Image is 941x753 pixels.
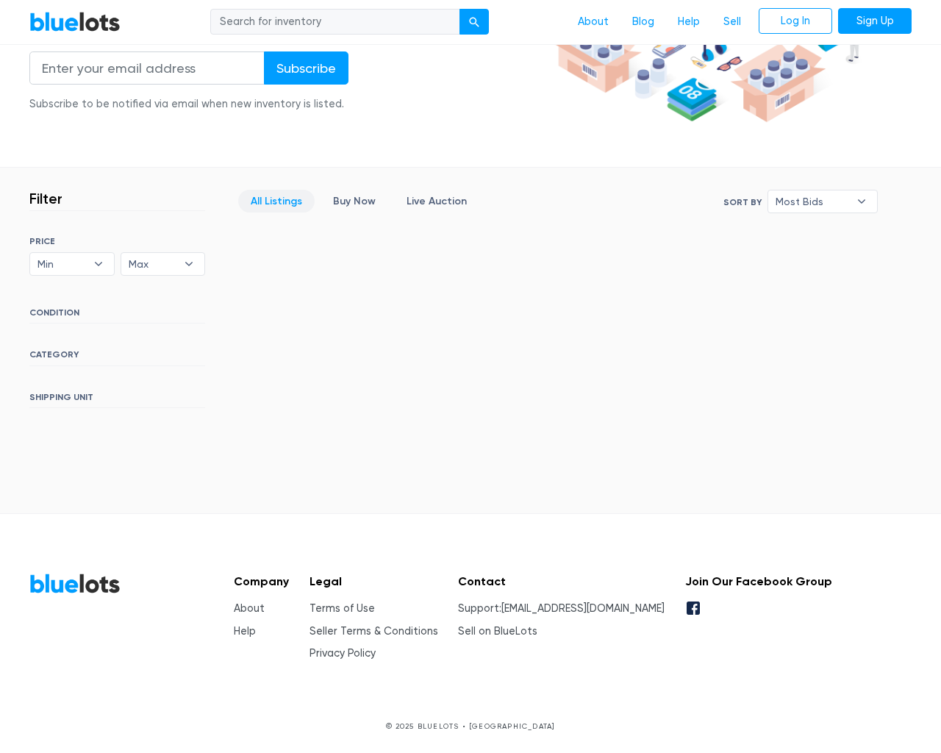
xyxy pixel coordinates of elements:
h6: PRICE [29,236,205,246]
h5: Contact [458,574,665,588]
h6: CONDITION [29,307,205,324]
h6: CATEGORY [29,349,205,365]
a: About [566,8,620,36]
b: ▾ [846,190,877,213]
div: Subscribe to be notified via email when new inventory is listed. [29,96,348,113]
h5: Legal [310,574,438,588]
label: Sort By [723,196,762,209]
a: Sign Up [838,8,912,35]
a: Terms of Use [310,602,375,615]
p: © 2025 BLUELOTS • [GEOGRAPHIC_DATA] [29,721,912,732]
input: Enter your email address [29,51,265,85]
b: ▾ [83,253,114,275]
a: Sell [712,8,753,36]
a: Blog [620,8,666,36]
a: Help [666,8,712,36]
a: Log In [759,8,832,35]
a: [EMAIL_ADDRESS][DOMAIN_NAME] [501,602,665,615]
a: About [234,602,265,615]
a: Buy Now [321,190,388,213]
a: BlueLots [29,11,121,32]
li: Support: [458,601,665,617]
span: Most Bids [776,190,849,213]
a: Help [234,625,256,638]
a: Sell on BlueLots [458,625,537,638]
a: Seller Terms & Conditions [310,625,438,638]
a: Privacy Policy [310,647,376,660]
h6: SHIPPING UNIT [29,392,205,408]
input: Subscribe [264,51,348,85]
span: Max [129,253,177,275]
a: BlueLots [29,573,121,594]
h5: Join Our Facebook Group [685,574,832,588]
h3: Filter [29,190,62,207]
span: Min [37,253,86,275]
h5: Company [234,574,289,588]
a: All Listings [238,190,315,213]
a: Live Auction [394,190,479,213]
input: Search for inventory [210,9,460,35]
b: ▾ [173,253,204,275]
